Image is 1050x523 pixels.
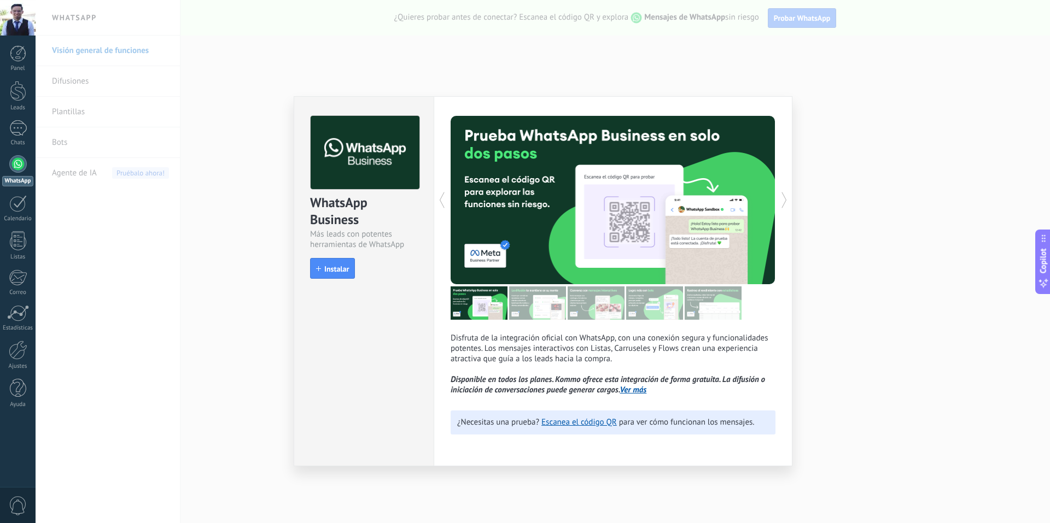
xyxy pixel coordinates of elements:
span: para ver cómo funcionan los mensajes. [619,417,755,427]
p: Disfruta de la integración oficial con WhatsApp, con una conexión segura y funcionalidades potent... [451,333,775,395]
img: tour_image_62c9952fc9cf984da8d1d2aa2c453724.png [626,286,683,320]
div: Calendario [2,215,34,222]
span: ¿Necesitas una prueba? [457,417,539,427]
div: Listas [2,254,34,261]
div: WhatsApp Business [310,194,418,229]
div: Panel [2,65,34,72]
button: Instalar [310,258,355,279]
span: Instalar [324,265,349,273]
a: Ver más [620,385,647,395]
div: Estadísticas [2,325,34,332]
a: Escanea el código QR [541,417,617,427]
div: Leads [2,104,34,111]
img: logo_main.png [311,116,419,190]
div: Correo [2,289,34,296]
div: Ajustes [2,363,34,370]
img: tour_image_7a4924cebc22ed9e3259523e50fe4fd6.png [451,286,507,320]
img: tour_image_cc27419dad425b0ae96c2716632553fa.png [509,286,566,320]
span: Copilot [1038,248,1049,273]
img: tour_image_1009fe39f4f058b759f0df5a2b7f6f06.png [568,286,625,320]
i: Disponible en todos los planes. Kommo ofrece esta integración de forma gratuita. La difusión o in... [451,374,765,395]
div: Más leads con potentes herramientas de WhatsApp [310,229,418,250]
div: Ayuda [2,401,34,408]
div: Chats [2,139,34,146]
img: tour_image_cc377002d0016b7ebaeb4dbe65cb2175.png [685,286,742,320]
div: WhatsApp [2,176,33,186]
